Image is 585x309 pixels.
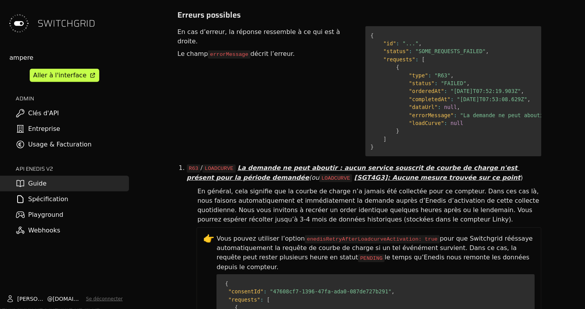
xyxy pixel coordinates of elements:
span: "completedAt" [409,96,450,102]
span: Erreurs possibles [177,9,241,21]
span: , [392,288,395,295]
span: : [435,80,438,86]
span: : [451,96,454,102]
span: "errorMessage" [409,112,454,118]
span: "id" [383,40,396,46]
span: : [438,104,441,110]
span: : [454,112,457,118]
span: "47608cf7-1396-47fa-ada0-087de727b291" [270,288,392,295]
span: [ [267,296,270,303]
span: "status" [409,80,434,86]
span: @ [47,295,53,303]
span: [SGT4G3]: Aucune mesure trouvée sur ce point [354,174,520,181]
span: : [260,296,263,303]
span: "loadCurve" [409,120,444,126]
span: : [396,40,399,46]
code: LOADCURVE [202,164,235,172]
span: { [370,32,374,39]
div: Le champ décrit l’erreur. [177,48,353,60]
span: , [451,72,454,79]
span: : [428,72,431,79]
span: "requests" [228,296,260,303]
em: (ou [309,174,319,181]
span: "..." [403,40,419,46]
span: , [527,96,530,102]
div: En cas d’erreur, la réponse ressemble à ce qui est à droite. [177,26,353,47]
span: "SOME_REQUESTS_FAILED" [415,48,486,54]
span: , [521,88,524,94]
span: "requests" [383,56,415,63]
span: 👉 [203,233,215,244]
code: LOADCURVE [319,174,352,182]
span: , [457,104,460,110]
div: ampere [9,53,129,63]
span: "orderedAt" [409,88,444,94]
div: En général, cela signifie que la courbe de charge n’a jamais été collectée pour ce compteur. Dans... [197,186,541,225]
h2: API ENEDIS v2 [16,165,129,173]
span: null [451,120,463,126]
span: , [419,40,422,46]
span: "R63" [435,72,451,79]
span: "consentId" [228,288,263,295]
span: "status" [383,48,409,54]
h2: ADMIN [16,95,129,102]
span: [DOMAIN_NAME] [53,295,83,303]
span: , [486,48,489,54]
button: Se déconnecter [86,296,123,302]
span: : [409,48,412,54]
code: errorMessage [208,50,250,58]
span: [PERSON_NAME] [17,295,47,303]
span: "[DATE]T07:53:08.629Z" [457,96,527,102]
span: : [444,88,447,94]
span: "type" [409,72,428,79]
img: Switchgrid Logo [6,11,31,36]
span: } [396,128,399,134]
span: "dataUrl" [409,104,438,110]
code: enedisRetryAfterLoadcurveActivation: true [305,235,440,243]
span: : [415,56,419,63]
span: null [444,104,457,110]
a: Aller à l'interface [30,69,99,82]
span: } [370,144,374,150]
span: La demande ne peut aboutir : aucun service souscrit de courbe de charge n'est présent pour la pér... [187,164,520,181]
code: PENDING [358,254,385,262]
span: { [225,280,228,287]
span: : [263,288,267,295]
div: Aller à l'interface [33,71,86,80]
span: "FAILED" [441,80,466,86]
span: { [396,64,399,70]
span: ] [383,136,386,142]
span: : [444,120,447,126]
span: [ [422,56,425,63]
span: , [467,80,470,86]
span: SWITCHGRID [38,17,95,30]
code: R63 [187,164,200,172]
span: "[DATE]T07:52:19.903Z" [451,88,521,94]
li: / ) [187,161,541,185]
